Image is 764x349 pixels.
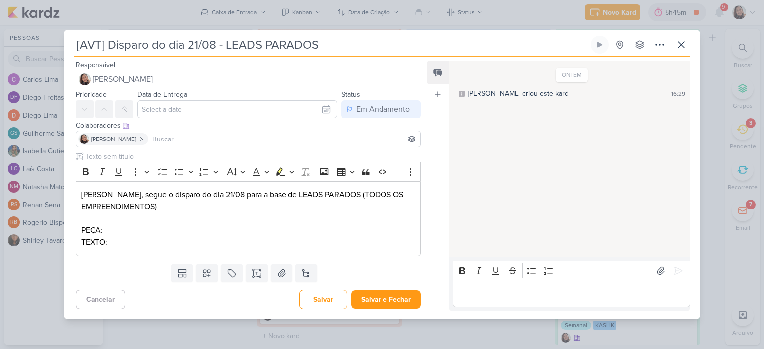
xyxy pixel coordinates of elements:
[76,90,107,99] label: Prioridade
[453,261,690,280] div: Editor toolbar
[356,103,410,115] div: Em Andamento
[79,134,89,144] img: Sharlene Khoury
[76,290,125,309] button: Cancelar
[150,133,418,145] input: Buscar
[76,61,115,69] label: Responsável
[93,73,153,85] span: [PERSON_NAME]
[79,73,91,85] img: Sharlene Khoury
[76,120,421,131] div: Colaboradores
[671,89,685,98] div: 16:29
[84,151,421,162] input: Texto sem título
[76,181,421,256] div: Editor editing area: main
[74,36,589,54] input: Kard Sem Título
[91,135,136,143] span: [PERSON_NAME]
[596,41,604,49] div: Ligar relógio
[137,100,337,118] input: Select a date
[468,88,569,99] div: [PERSON_NAME] criou este kard
[81,189,415,212] p: [PERSON_NAME], segue o disparo do dia 21/08 para a base de LEADS PARADOS (TODOS OS EMPREENDIMENTOS)
[299,290,347,309] button: Salvar
[76,70,421,88] button: [PERSON_NAME]
[453,280,690,307] div: Editor editing area: main
[351,290,421,309] button: Salvar e Fechar
[341,100,421,118] button: Em Andamento
[81,224,415,236] p: PEÇA:
[81,236,415,248] p: TEXTO:
[137,90,187,99] label: Data de Entrega
[341,90,360,99] label: Status
[76,162,421,181] div: Editor toolbar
